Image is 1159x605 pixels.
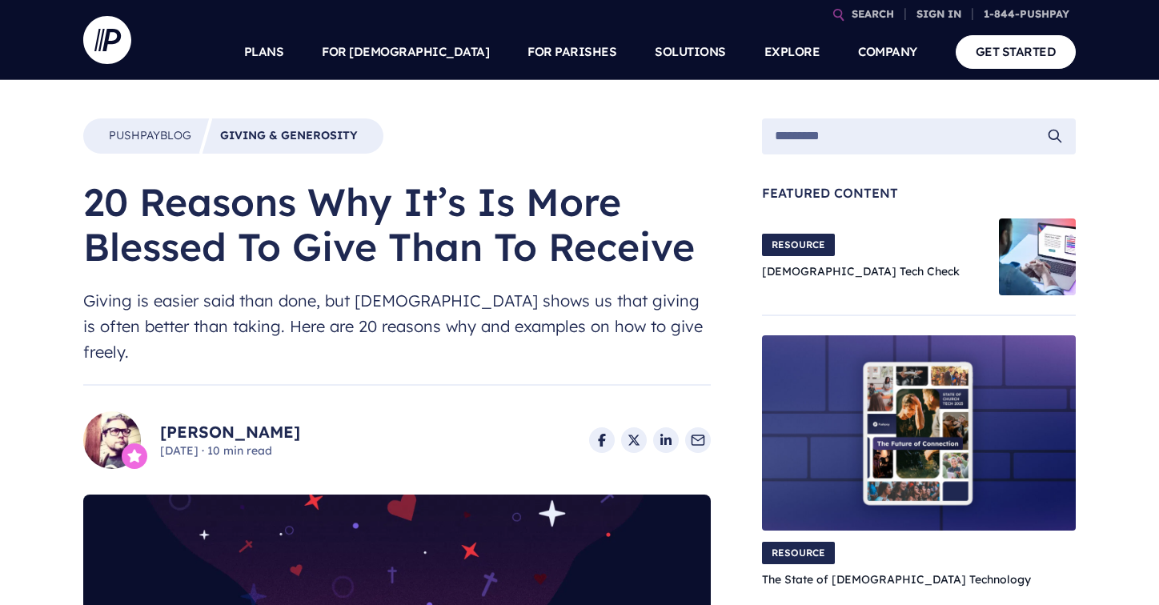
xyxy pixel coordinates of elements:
a: Share on X [621,427,647,453]
a: PushpayBlog [109,128,191,144]
a: Giving & Generosity [220,128,358,144]
a: EXPLORE [764,24,820,80]
span: [DATE] 10 min read [160,443,300,459]
a: [DEMOGRAPHIC_DATA] Tech Check [762,264,960,278]
img: Jayson D. Bradley [83,411,141,469]
span: · [202,443,204,458]
a: FOR PARISHES [527,24,616,80]
a: SOLUTIONS [655,24,726,80]
span: RESOURCE [762,234,835,256]
a: COMPANY [858,24,917,80]
span: Giving is easier said than done, but [DEMOGRAPHIC_DATA] shows us that giving is often better than... [83,288,711,365]
a: [PERSON_NAME] [160,421,300,443]
a: GET STARTED [956,35,1077,68]
a: PLANS [244,24,284,80]
a: The State of [DEMOGRAPHIC_DATA] Technology [762,572,1031,587]
a: Share via Email [685,427,711,453]
h1: 20 Reasons Why It’s Is More Blessed To Give Than To Receive [83,179,711,269]
a: FOR [DEMOGRAPHIC_DATA] [322,24,489,80]
img: Church Tech Check Blog Hero Image [999,218,1076,295]
span: RESOURCE [762,542,835,564]
a: Share on Facebook [589,427,615,453]
a: Share on LinkedIn [653,427,679,453]
span: Pushpay [109,128,160,142]
span: Featured Content [762,186,1076,199]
